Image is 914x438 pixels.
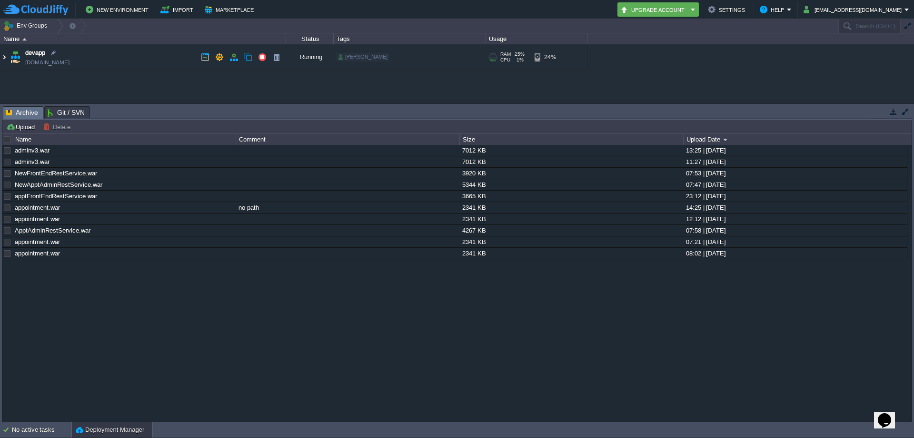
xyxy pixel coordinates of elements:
button: Upgrade Account [620,4,688,15]
div: 13:25 | [DATE] [684,145,906,156]
div: 2341 KB [460,202,683,213]
span: Git / SVN [48,107,85,118]
div: 2341 KB [460,214,683,224]
div: Tags [334,33,486,44]
span: RAM [500,51,511,57]
a: adminv3.war [15,158,50,165]
button: Settings [708,4,748,15]
div: 07:21 | [DATE] [684,236,906,247]
button: Help [760,4,787,15]
div: 07:47 | [DATE] [684,179,906,190]
img: AMDAwAAAACH5BAEAAAAALAAAAAABAAEAAAICRAEAOw== [22,38,27,41]
div: No active tasks [12,422,71,438]
div: Name [13,134,236,145]
div: 7012 KB [460,145,683,156]
div: 2341 KB [460,248,683,259]
div: [PERSON_NAME] [337,53,389,61]
div: 5344 KB [460,179,683,190]
span: 25% [515,51,525,57]
div: 11:27 | [DATE] [684,156,906,167]
a: appointment.war [15,204,60,211]
div: 7012 KB [460,156,683,167]
img: CloudJiffy [3,4,68,16]
iframe: chat widget [874,400,904,428]
a: adminv3.war [15,147,50,154]
div: 3665 KB [460,191,683,202]
button: Upload [6,122,38,131]
button: Marketplace [205,4,257,15]
div: 12:12 | [DATE] [684,214,906,224]
a: appointment.war [15,215,60,223]
div: Name [1,33,286,44]
span: Archive [6,107,38,119]
button: New Environment [86,4,151,15]
div: 4267 KB [460,225,683,236]
img: AMDAwAAAACH5BAEAAAAALAAAAAABAAEAAAICRAEAOw== [9,44,22,70]
div: 14:25 | [DATE] [684,202,906,213]
div: 07:58 | [DATE] [684,225,906,236]
button: [EMAIL_ADDRESS][DOMAIN_NAME] [804,4,904,15]
div: 2341 KB [460,236,683,247]
div: 24% [535,44,566,70]
div: Status [287,33,333,44]
button: Delete [43,122,73,131]
div: no path [236,202,459,213]
div: 07:53 | [DATE] [684,168,906,179]
a: apptFrontEndRestService.war [15,193,97,200]
div: Usage [487,33,587,44]
a: devapp [25,48,45,58]
img: AMDAwAAAACH5BAEAAAAALAAAAAABAAEAAAICRAEAOw== [0,44,8,70]
a: appointment.war [15,250,60,257]
div: Comment [237,134,459,145]
a: appointment.war [15,238,60,245]
a: NewFrontEndRestService.war [15,170,97,177]
a: [DOMAIN_NAME] [25,58,70,67]
div: Upload Date [684,134,907,145]
button: Env Groups [3,19,50,32]
button: Import [160,4,196,15]
div: 3920 KB [460,168,683,179]
button: Deployment Manager [76,425,144,435]
a: ApptAdminRestService.war [15,227,90,234]
a: NewApptAdminRestService.war [15,181,102,188]
div: Running [286,44,334,70]
div: 08:02 | [DATE] [684,248,906,259]
div: 23:12 | [DATE] [684,191,906,202]
div: Size [460,134,683,145]
span: CPU [500,57,510,63]
span: 1% [514,57,524,63]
